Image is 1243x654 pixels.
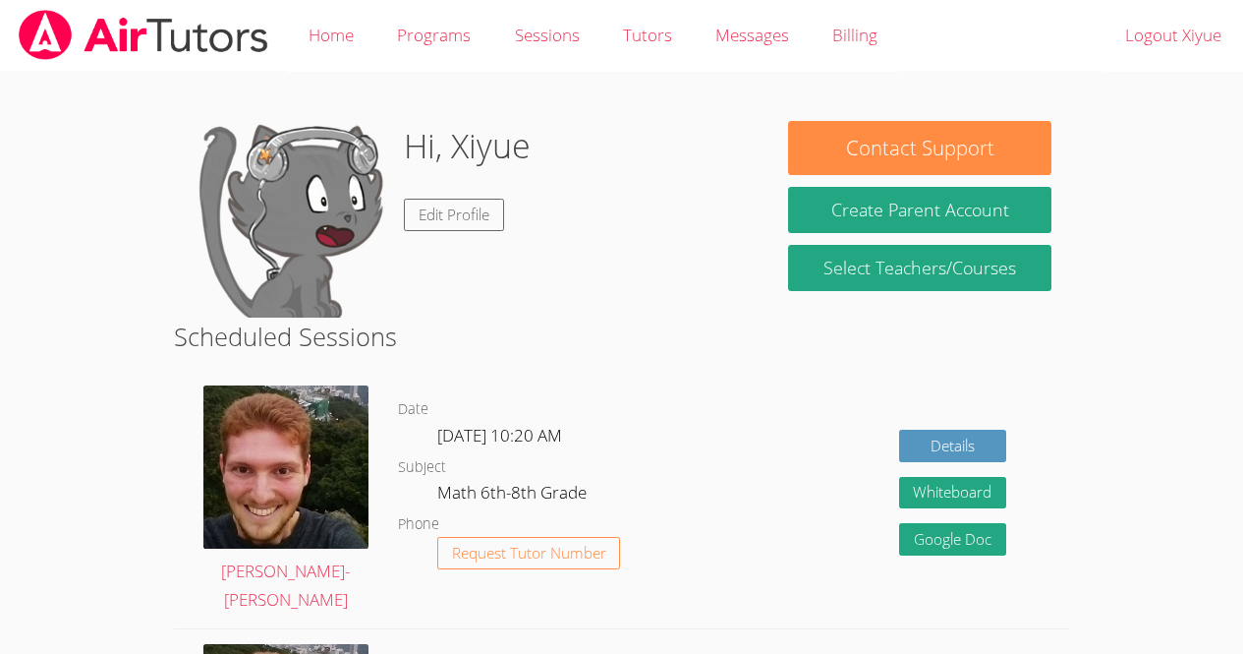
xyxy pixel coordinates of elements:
[788,121,1050,175] button: Contact Support
[899,523,1007,556] a: Google Doc
[437,479,591,512] dd: Math 6th-8th Grade
[17,10,270,60] img: airtutors_banner-c4298cdbf04f3fff15de1276eac7730deb9818008684d7c2e4769d2f7ddbe033.png
[899,430,1007,462] a: Details
[788,187,1050,233] button: Create Parent Account
[715,24,789,46] span: Messages
[404,121,531,171] h1: Hi, Xiyue
[203,386,368,548] img: avatar.png
[437,537,621,569] button: Request Tutor Number
[174,318,1069,355] h2: Scheduled Sessions
[788,245,1050,291] a: Select Teachers/Courses
[398,397,428,422] dt: Date
[398,512,439,537] dt: Phone
[203,386,368,614] a: [PERSON_NAME]-[PERSON_NAME]
[192,121,388,318] img: default.png
[452,546,606,561] span: Request Tutor Number
[398,455,446,480] dt: Subject
[404,199,504,231] a: Edit Profile
[437,424,562,446] span: [DATE] 10:20 AM
[899,477,1007,509] button: Whiteboard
